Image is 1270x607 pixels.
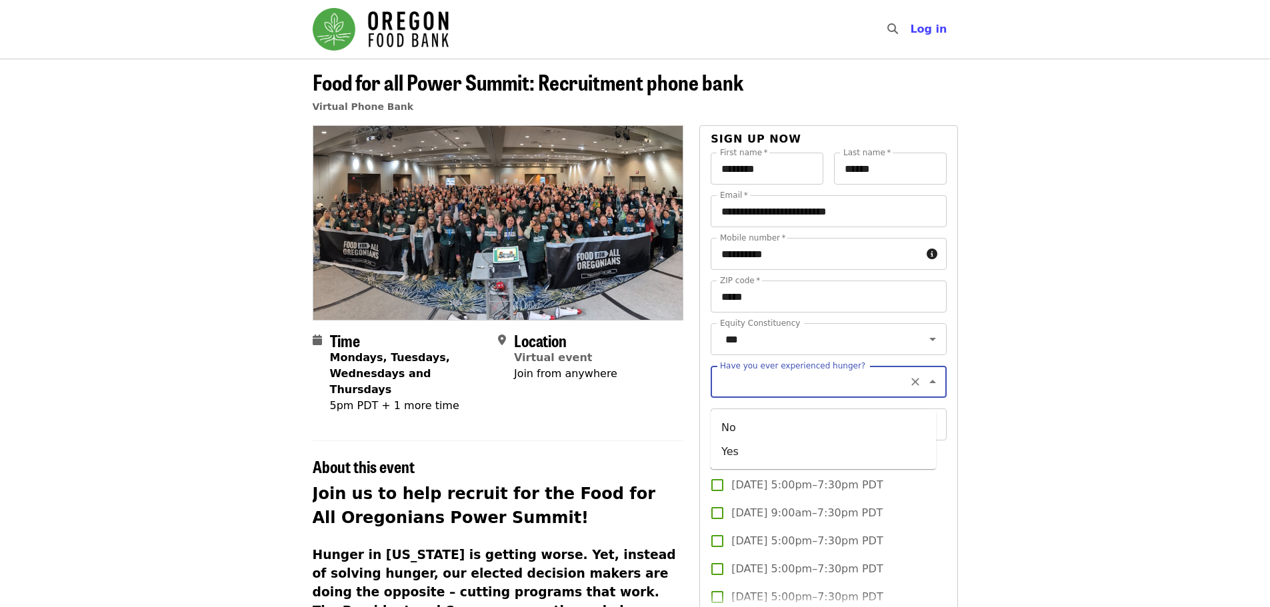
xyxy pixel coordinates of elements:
a: Virtual event [514,351,593,364]
span: Location [514,328,567,352]
input: First name [711,153,823,185]
input: Mobile number [711,238,921,270]
button: Log in [899,16,957,43]
span: Food for all Power Summit: Recruitment phone bank [313,66,743,97]
label: Email [720,191,748,199]
img: Oregon Food Bank - Home [313,8,449,51]
div: 5pm PDT + 1 more time [330,398,487,414]
span: Sign up now [711,133,801,145]
input: Last name [834,153,947,185]
label: First name [720,149,768,157]
h2: Join us to help recruit for the Food for All Oregonians Power Summit! [313,482,684,530]
label: ZIP code [720,277,760,285]
span: Join from anywhere [514,367,617,380]
img: Food for all Power Summit: Recruitment phone bank organized by Oregon Food Bank [313,126,683,319]
span: Time [330,328,360,352]
li: No [711,416,936,440]
span: [DATE] 5:00pm–7:30pm PDT [731,533,883,549]
i: search icon [887,23,898,35]
input: Email [711,195,946,227]
a: Virtual Phone Bank [313,101,414,112]
input: ZIP code [711,281,946,312]
i: calendar icon [313,334,322,346]
label: Last name [843,149,891,157]
label: Have you ever experienced hunger? [720,362,865,370]
strong: Mondays, Tuesdays, Wednesdays and Thursdays [330,351,450,396]
button: Open [923,330,942,348]
li: Yes [711,440,936,464]
i: map-marker-alt icon [498,334,506,346]
input: Search [906,13,917,45]
span: Log in [910,23,947,35]
span: [DATE] 5:00pm–7:30pm PDT [731,561,883,577]
span: [DATE] 5:00pm–7:30pm PDT [731,589,883,605]
span: [DATE] 9:00am–7:30pm PDT [731,505,883,521]
label: Equity Constituency [720,319,800,327]
button: Clear [906,372,925,391]
span: About this event [313,454,415,478]
i: circle-info icon [927,248,937,261]
button: Close [923,372,942,391]
label: Mobile number [720,234,785,242]
span: [DATE] 5:00pm–7:30pm PDT [731,477,883,493]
